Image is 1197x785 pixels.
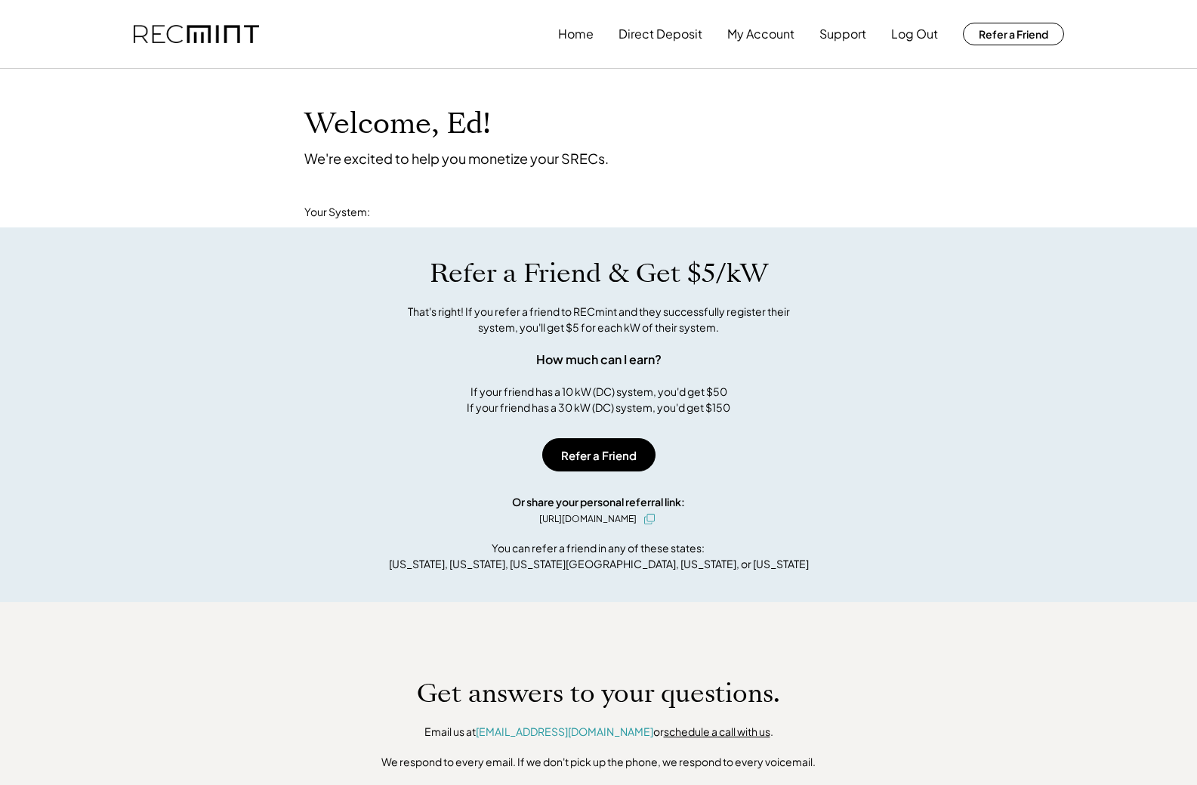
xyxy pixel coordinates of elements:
div: How much can I earn? [536,351,662,369]
div: We respond to every email. If we don't pick up the phone, we respond to every voicemail. [381,755,816,770]
button: Refer a Friend [963,23,1064,45]
div: You can refer a friend in any of these states: [US_STATE], [US_STATE], [US_STATE][GEOGRAPHIC_DATA... [389,540,809,572]
button: Refer a Friend [542,438,656,471]
a: schedule a call with us [664,725,770,738]
a: [EMAIL_ADDRESS][DOMAIN_NAME] [476,725,653,738]
h1: Welcome, Ed! [304,107,493,142]
button: Log Out [891,19,938,49]
h1: Get answers to your questions. [417,678,780,709]
div: We're excited to help you monetize your SRECs. [304,150,609,167]
button: My Account [727,19,794,49]
button: Support [819,19,866,49]
div: That's right! If you refer a friend to RECmint and they successfully register their system, you'l... [391,304,807,335]
h1: Refer a Friend & Get $5/kW [430,258,768,289]
div: [URL][DOMAIN_NAME] [539,512,637,526]
div: If your friend has a 10 kW (DC) system, you'd get $50 If your friend has a 30 kW (DC) system, you... [467,384,730,416]
button: click to copy [640,510,659,528]
div: Email us at or . [424,725,773,740]
img: recmint-logotype%403x.png [134,25,259,44]
div: Your System: [304,205,370,220]
button: Home [558,19,594,49]
button: Direct Deposit [619,19,702,49]
div: Or share your personal referral link: [512,494,685,510]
